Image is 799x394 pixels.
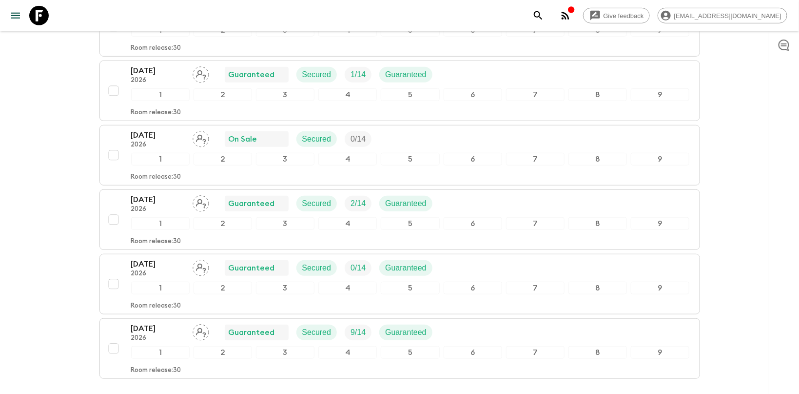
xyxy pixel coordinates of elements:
div: 6 [444,346,502,359]
p: 0 / 14 [351,262,366,274]
div: Trip Fill [345,131,371,147]
div: 2 [194,282,252,294]
div: Secured [296,196,337,211]
div: 1 [131,346,190,359]
button: [DATE]2026Assign pack leaderGuaranteedSecuredTrip FillGuaranteed123456789Room release:30 [99,189,700,250]
div: 1 [131,282,190,294]
div: 4 [318,153,377,166]
button: search adventures [528,6,548,25]
div: [EMAIL_ADDRESS][DOMAIN_NAME] [658,8,787,23]
div: Trip Fill [345,325,371,340]
div: 1 [131,217,190,230]
p: Guaranteed [385,198,427,209]
p: Guaranteed [385,69,427,81]
p: Room release: 30 [131,238,181,246]
button: [DATE]2026Assign pack leaderOn SaleSecuredTrip Fill123456789Room release:30 [99,125,700,186]
a: Give feedback [583,8,650,23]
div: 3 [256,346,314,359]
div: 3 [256,282,314,294]
div: Secured [296,131,337,147]
p: [DATE] [131,65,185,77]
div: Secured [296,325,337,340]
div: 2 [194,346,252,359]
p: Room release: 30 [131,367,181,374]
div: Secured [296,260,337,276]
div: 9 [631,88,689,101]
div: 4 [318,282,377,294]
p: 0 / 14 [351,133,366,145]
span: Give feedback [598,12,649,20]
p: Secured [302,262,331,274]
p: Secured [302,133,331,145]
div: 5 [381,282,439,294]
div: 8 [568,88,627,101]
div: 8 [568,346,627,359]
div: 3 [256,153,314,166]
div: 6 [444,88,502,101]
div: 2 [194,217,252,230]
div: 1 [131,88,190,101]
p: Guaranteed [385,327,427,338]
div: 9 [631,217,689,230]
p: Guaranteed [385,262,427,274]
p: Room release: 30 [131,173,181,181]
p: [DATE] [131,194,185,206]
p: Guaranteed [229,69,275,81]
div: 5 [381,88,439,101]
div: 9 [631,282,689,294]
p: Guaranteed [229,262,275,274]
p: 2026 [131,334,185,342]
div: 4 [318,346,377,359]
div: 7 [506,217,565,230]
span: [EMAIL_ADDRESS][DOMAIN_NAME] [669,12,787,20]
p: Secured [302,198,331,209]
p: 2026 [131,206,185,213]
span: Assign pack leader [193,198,209,206]
p: 2026 [131,77,185,84]
div: 7 [506,88,565,101]
div: 8 [568,153,627,166]
div: 7 [506,346,565,359]
p: Secured [302,69,331,81]
div: 8 [568,217,627,230]
div: 4 [318,217,377,230]
div: Secured [296,67,337,83]
p: Room release: 30 [131,44,181,52]
div: 7 [506,153,565,166]
span: Assign pack leader [193,69,209,77]
div: Trip Fill [345,67,371,83]
div: 9 [631,346,689,359]
p: [DATE] [131,129,185,141]
button: menu [6,6,25,25]
div: Trip Fill [345,260,371,276]
div: 6 [444,282,502,294]
div: 5 [381,346,439,359]
div: 1 [131,153,190,166]
p: 9 / 14 [351,327,366,338]
div: Trip Fill [345,196,371,211]
p: Secured [302,327,331,338]
div: 5 [381,217,439,230]
span: Assign pack leader [193,263,209,270]
div: 2 [194,88,252,101]
div: 6 [444,217,502,230]
p: [DATE] [131,323,185,334]
div: 5 [381,153,439,166]
p: 2026 [131,270,185,278]
div: 8 [568,282,627,294]
div: 4 [318,88,377,101]
div: 6 [444,153,502,166]
p: 1 / 14 [351,69,366,81]
div: 7 [506,282,565,294]
p: 2026 [131,141,185,149]
span: Assign pack leader [193,327,209,335]
button: [DATE]2026Assign pack leaderGuaranteedSecuredTrip FillGuaranteed123456789Room release:30 [99,318,700,379]
div: 3 [256,88,314,101]
p: 2 / 14 [351,198,366,209]
div: 9 [631,153,689,166]
p: On Sale [229,133,257,145]
button: [DATE]2026Assign pack leaderGuaranteedSecuredTrip FillGuaranteed123456789Room release:30 [99,254,700,314]
div: 3 [256,217,314,230]
div: 2 [194,153,252,166]
button: [DATE]2026Assign pack leaderGuaranteedSecuredTrip FillGuaranteed123456789Room release:30 [99,61,700,121]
